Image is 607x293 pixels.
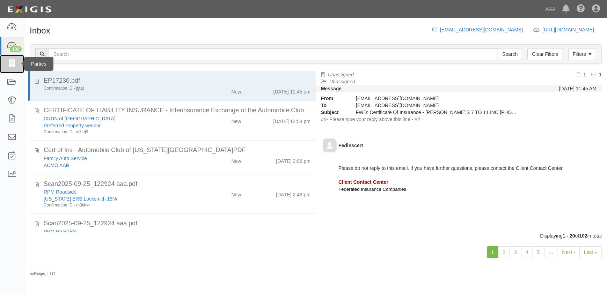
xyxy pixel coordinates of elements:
div: New [231,188,241,198]
a: AAA [542,2,559,16]
h1: Inbox [30,26,50,35]
div: Displaying of in total [24,232,607,239]
a: Last » [579,246,602,258]
a: Unassigned [329,79,355,84]
a: 3 [510,246,521,258]
div: Scan2025-09-25_122924 aaa.pdf [44,180,310,189]
div: Family Auto Service [44,155,195,162]
small: by [30,271,55,277]
div: Confirmation ID - w7tej9 [44,129,195,135]
a: 2 [498,246,510,258]
div: Cert of Ins - Automobile Club of Missouri.PDF [44,146,310,155]
div: New Mexico ERS Locksmith 15% [44,195,195,202]
div: RPM Roadside [44,188,195,195]
div: Confirmation ID - jfjtat [44,85,195,91]
a: Family Auto Service [44,156,87,161]
a: 5 [533,246,544,258]
div: 102 [10,46,22,52]
a: [US_STATE] ERS Locksmith 15% [44,196,117,202]
a: Exigis, LLC [34,271,55,276]
img: logo-5460c22ac91f19d4615b14bd174203de0afe785f0fc80cf4dbbc73dc1793850b.png [5,3,53,16]
a: [URL][DOMAIN_NAME] [542,27,602,32]
div: [DATE] 2:06 pm [276,155,310,165]
strong: Subject [316,109,351,116]
b: Fedinscert [338,143,363,148]
span: Client Contact Center [338,179,388,185]
strong: To [316,102,351,109]
div: [EMAIL_ADDRESS][DOMAIN_NAME] [351,95,525,102]
strong: From [316,95,351,102]
div: EP17230.pdf [44,76,310,85]
b: 1 [599,72,602,77]
div: New [231,85,241,95]
div: CERTIFICATE OF LIABILITY INSURANCE - Interinsurance Exchange of the Automobile Club.pdf [44,106,310,115]
a: 4 [521,246,533,258]
a: Next › [558,246,580,258]
a: CRDN of [GEOGRAPHIC_DATA] [44,116,116,121]
div: inbox@ace.complianz.com [351,102,525,109]
div: Confirmation ID - m3kh4r [44,202,195,208]
div: [DATE] 12:58 pm [273,115,310,125]
a: Federated Insurance Companies [338,186,406,192]
div: CRDN of San Diego County [44,115,195,122]
a: Clear Filters [527,48,563,60]
a: Preferred Property Vendor [44,123,101,128]
input: Search [498,48,522,60]
a: Unassigned [328,72,354,77]
img: default-avatar-80.png [323,138,337,152]
div: RPM Roadside [44,228,195,235]
input: Search [49,48,498,60]
a: Filters [568,48,596,60]
div: New [231,155,241,165]
b: 102 [579,233,587,239]
div: Preferred Property Vendor [44,122,195,129]
div: [DATE] 2:46 pm [276,188,310,198]
div: New [231,115,241,125]
a: RPM Roadside [44,229,76,234]
a: RPM Roadside [44,189,76,195]
div: Scan2025-09-25_122924 aaa.pdf [44,219,310,228]
a: ACMO AAR [44,163,70,168]
div: New [231,228,241,238]
a: 1 [487,246,499,258]
div: FWD: Certificate Of Insurance - RICKY'S 7 TO 11 INC 227-049-4 Req 40~2025-09-25 08:26:23.0~00002 [351,109,525,116]
div: [DATE] 2:47 pm [276,228,310,238]
div: Parties [24,57,53,71]
strong: Message [321,86,342,91]
i: Help Center - Complianz [577,5,585,13]
b: 1 - 20 [563,233,575,239]
a: … [544,246,558,258]
div: [DATE] 11:45 AM [559,85,597,92]
span: ##- Please type your reply above this line - ## [321,117,420,122]
a: [EMAIL_ADDRESS][DOMAIN_NAME] [440,27,523,32]
span: Federated Insurance Companies [338,187,406,192]
div: ACMO AAR [44,162,195,169]
div: [DATE] 11:45 am [273,85,310,95]
b: 1 [583,72,586,77]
